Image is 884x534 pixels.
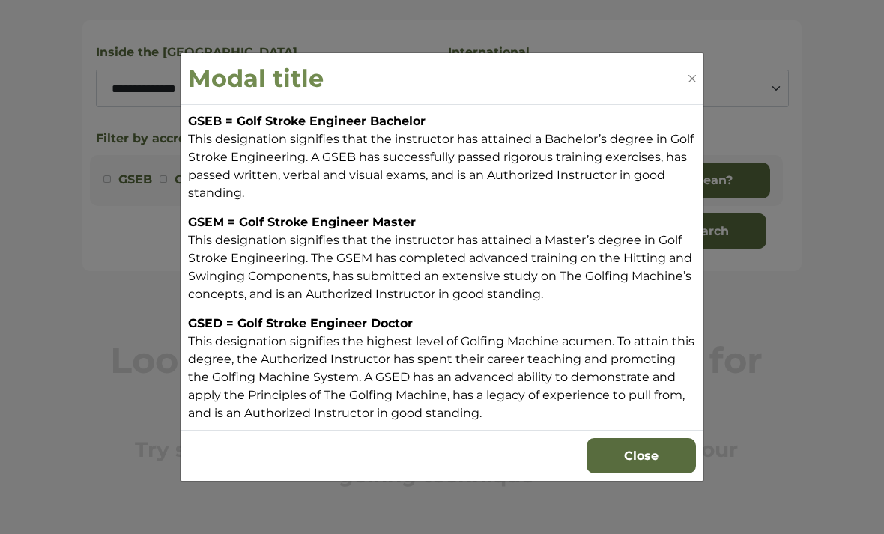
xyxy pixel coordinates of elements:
[188,213,696,303] p: This designation signifies that the instructor has attained a Master’s degree in Golf Stroke Engi...
[188,215,416,229] strong: GSEM = Golf Stroke Engineer Master
[188,316,413,330] strong: GSED = Golf Stroke Engineer Doctor
[685,71,700,86] button: Close
[188,114,426,128] strong: GSEB = Golf Stroke Engineer Bachelor
[188,315,696,422] p: This designation signifies the highest level of Golfing Machine acumen. To attain this degree, th...
[587,438,696,474] button: Close
[188,112,696,202] p: This designation signifies that the instructor has attained a Bachelor’s degree in Golf Stroke En...
[188,61,324,97] h2: Modal title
